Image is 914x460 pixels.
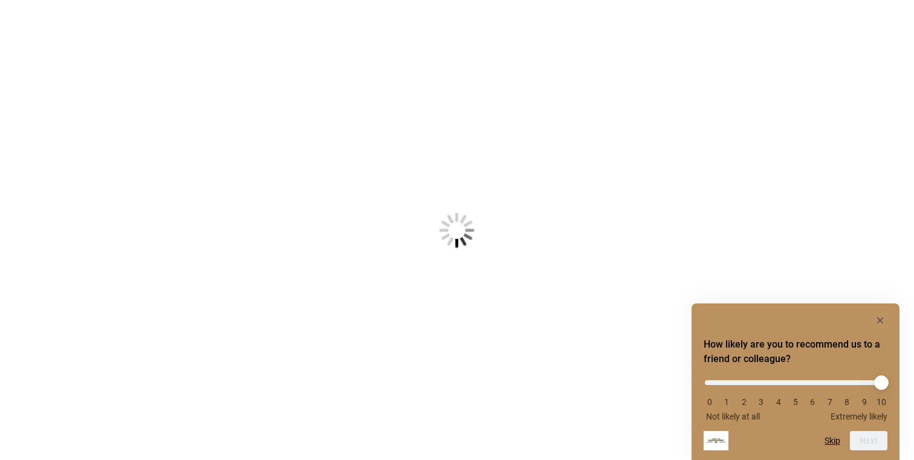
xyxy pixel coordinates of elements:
li: 4 [773,397,785,407]
img: Loading [380,153,534,308]
li: 5 [789,397,802,407]
button: Skip [825,436,840,445]
button: Hide survey [873,313,887,328]
li: 9 [858,397,870,407]
li: 7 [824,397,836,407]
li: 0 [704,397,716,407]
li: 10 [875,397,887,407]
li: 2 [738,397,750,407]
h2: How likely are you to recommend us to a friend or colleague? Select an option from 0 to 10, with ... [704,337,887,366]
li: 1 [721,397,733,407]
li: 3 [755,397,767,407]
span: Not likely at all [706,412,760,421]
span: Extremely likely [831,412,887,421]
li: 6 [806,397,818,407]
button: Next question [850,431,887,450]
div: How likely are you to recommend us to a friend or colleague? Select an option from 0 to 10, with ... [704,313,887,450]
li: 8 [841,397,853,407]
div: How likely are you to recommend us to a friend or colleague? Select an option from 0 to 10, with ... [704,371,887,421]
